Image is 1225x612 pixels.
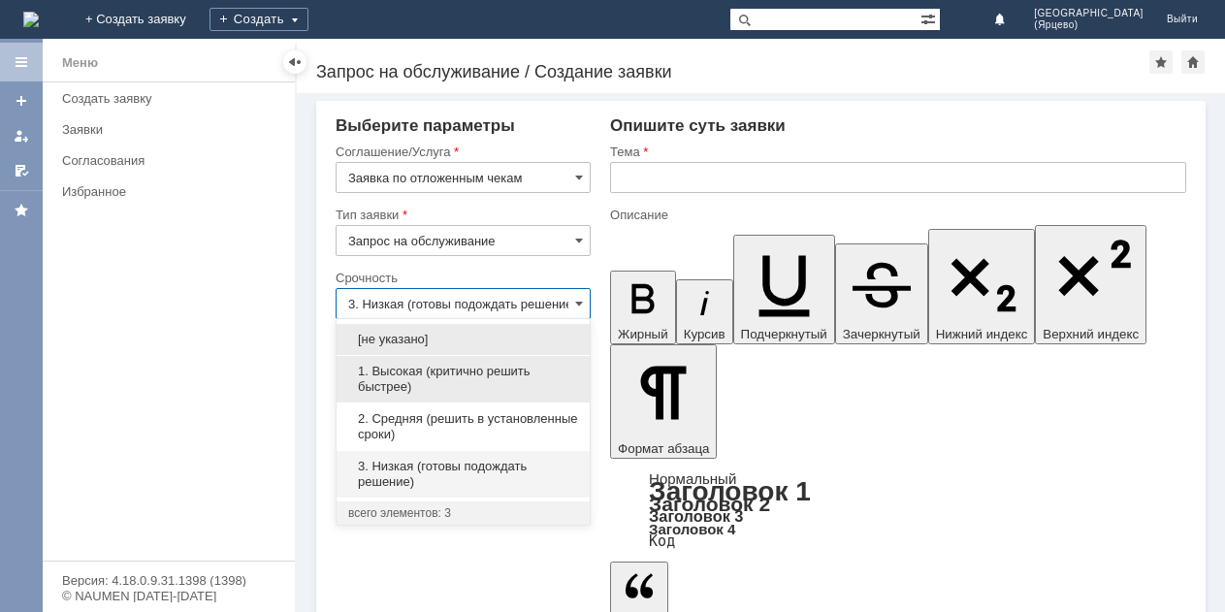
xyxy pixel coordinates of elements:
div: Избранное [62,184,262,199]
span: Жирный [618,327,668,341]
span: Нижний индекс [936,327,1028,341]
div: Согласования [62,153,283,168]
button: Курсив [676,279,733,344]
span: 3. Низкая (готовы подождать решение) [348,459,578,490]
a: Согласования [54,145,291,176]
span: Выберите параметры [336,116,515,135]
span: [GEOGRAPHIC_DATA] [1034,8,1144,19]
span: Зачеркнутый [843,327,920,341]
div: Создать заявку [62,91,283,106]
div: Тип заявки [336,209,587,221]
button: Зачеркнутый [835,243,928,344]
span: Верхний индекс [1043,327,1139,341]
img: logo [23,12,39,27]
div: Запрос на обслуживание / Создание заявки [316,62,1149,81]
a: Заголовок 3 [649,507,743,525]
a: Мои согласования [6,155,37,186]
div: © NAUMEN [DATE]-[DATE] [62,590,275,602]
div: Описание [610,209,1182,221]
div: Заявки [62,122,283,137]
div: Добавить в избранное [1149,50,1173,74]
a: Заголовок 4 [649,521,735,537]
a: Заголовок 1 [649,476,811,506]
a: Создать заявку [6,85,37,116]
span: 2. Средняя (решить в установленные сроки) [348,411,578,442]
a: Код [649,532,675,550]
a: Заявки [54,114,291,145]
span: Курсив [684,327,725,341]
span: (Ярцево) [1034,19,1144,31]
a: Перейти на домашнюю страницу [23,12,39,27]
div: Версия: 4.18.0.9.31.1398 (1398) [62,574,275,587]
span: Опишите суть заявки [610,116,786,135]
button: Формат абзаца [610,344,717,459]
span: [не указано] [348,332,578,347]
div: Тема [610,145,1182,158]
button: Подчеркнутый [733,235,835,344]
button: Нижний индекс [928,229,1036,344]
span: 1. Высокая (критично решить быстрее) [348,364,578,395]
div: Меню [62,51,98,75]
span: Подчеркнутый [741,327,827,341]
div: Формат абзаца [610,472,1186,548]
div: Создать [210,8,308,31]
div: Срочность [336,272,587,284]
a: Мои заявки [6,120,37,151]
a: Создать заявку [54,83,291,113]
div: Соглашение/Услуга [336,145,587,158]
div: Скрыть меню [283,50,306,74]
div: Сделать домашней страницей [1181,50,1205,74]
a: Нормальный [649,470,736,487]
button: Жирный [610,271,676,344]
span: Формат абзаца [618,441,709,456]
a: Заголовок 2 [649,493,770,515]
button: Верхний индекс [1035,225,1146,344]
div: всего элементов: 3 [348,505,578,521]
span: Расширенный поиск [920,9,940,27]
